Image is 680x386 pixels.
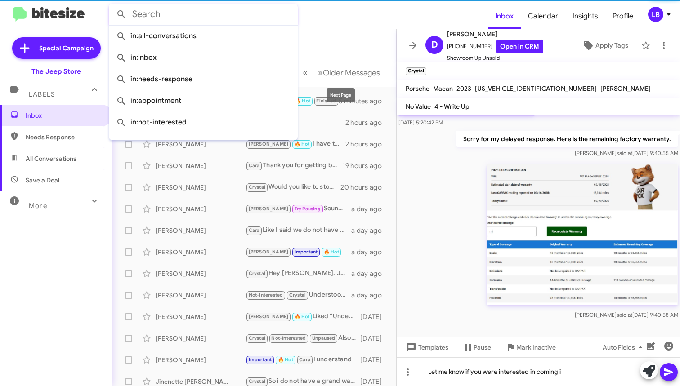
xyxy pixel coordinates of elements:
div: I understand [246,355,360,365]
a: Special Campaign [12,37,101,59]
span: 🔥 Hot [295,314,310,319]
span: [PERSON_NAME] [249,141,289,147]
span: [PERSON_NAME] [249,314,289,319]
span: All Conversations [26,154,76,163]
div: Jinenette [PERSON_NAME] [156,377,246,386]
span: Macan [433,84,453,93]
span: Unpaused [312,335,336,341]
div: Let me know if you were interested in coming i [397,357,680,386]
nav: Page navigation example [298,63,385,82]
span: 🔥 Hot [324,249,339,255]
div: Next Page [327,88,355,102]
span: said at [617,150,632,156]
span: Apply Tags [595,37,628,53]
span: More [29,202,47,210]
span: Needs Response [26,133,102,142]
span: Auto Fields [603,339,646,355]
span: D [431,38,438,52]
span: [US_VEHICLE_IDENTIFICATION_NUMBER] [475,84,597,93]
div: [PERSON_NAME] [156,226,246,235]
span: 🔥 Hot [295,98,310,104]
span: Cara [299,357,310,363]
span: Important [295,249,318,255]
input: Search [109,4,298,25]
button: Mark Inactive [498,339,563,355]
div: [PERSON_NAME] [156,204,246,213]
span: in:not-interested [116,111,291,133]
div: a day ago [351,291,389,300]
span: [PERSON_NAME] [249,249,289,255]
span: Cara [249,163,260,169]
div: 5 minutes ago [339,97,389,106]
div: [PERSON_NAME] [156,312,246,321]
div: Also the gladiator has the extended warranty to 120k or so [246,333,360,343]
span: in:sold-verified [116,133,291,155]
small: Crystal [406,67,426,75]
div: [PERSON_NAME] [156,161,246,170]
img: ME6c93af147e10deea18fda97234adbc8b [487,164,678,305]
div: Sounds great [PERSON_NAME], Thank you sir [246,204,351,214]
span: Cara [249,227,260,233]
span: Crystal [249,184,265,190]
div: [PERSON_NAME] [156,183,246,192]
span: » [318,67,323,78]
button: Previous [297,63,313,82]
span: 🔥 Hot [295,141,310,147]
button: Auto Fields [595,339,653,355]
div: a day ago [351,204,389,213]
div: Hey [PERSON_NAME]. Just wanted to check back in. Did we have some time this weekend to stop by an... [246,268,351,279]
span: Crystal [249,378,265,384]
span: in:inbox [116,47,291,68]
span: 2023 [456,84,471,93]
div: LB [648,7,663,22]
button: Pause [456,339,498,355]
div: [DATE] [360,334,389,343]
span: Not-Interested [249,292,283,298]
div: Understood [PERSON_NAME], I see you are working with [PERSON_NAME]. Thank you for your response. [246,290,351,300]
span: Save a Deal [26,176,59,185]
div: a day ago [351,248,389,257]
span: Crystal [249,271,265,276]
span: Finished [316,98,336,104]
button: Next [313,63,385,82]
div: [PERSON_NAME] [156,291,246,300]
div: [PERSON_NAME] [156,140,246,149]
span: [DATE] 5:20:42 PM [398,119,443,126]
span: [PERSON_NAME] [249,206,289,212]
div: [DATE] [360,355,389,364]
span: Porsche [406,84,429,93]
div: 20 hours ago [340,183,389,192]
a: Profile [605,3,640,29]
span: Showroom Up Unsold [447,53,543,62]
div: Like I said we do not have what you are looking for if you are only open to the 4xe wranglers. If... [246,225,351,235]
span: Inbox [26,111,102,120]
button: LB [640,7,670,22]
span: Templates [404,339,448,355]
span: Older Messages [323,68,380,78]
span: Special Campaign [39,44,94,53]
a: Inbox [488,3,521,29]
div: The Jeep Store [31,67,81,76]
span: [PERSON_NAME] [600,84,651,93]
div: Would you like to stop by this weekend to check it out [PERSON_NAME]? [246,182,340,192]
span: Try Pausing [295,206,321,212]
span: said at [617,311,632,318]
span: 🔥 Hot [278,357,293,363]
span: Crystal [289,292,306,298]
span: « [303,67,308,78]
span: [PERSON_NAME] [DATE] 9:40:58 AM [575,311,678,318]
span: Mark Inactive [516,339,556,355]
span: [PERSON_NAME] [447,29,543,40]
div: a day ago [351,269,389,278]
a: Open in CRM [496,40,543,53]
button: Apply Tags [573,37,637,53]
a: Insights [565,3,605,29]
span: in:appointment [116,90,291,111]
span: Not-Interested [271,335,306,341]
div: a day ago [351,226,389,235]
div: Sounds good- [246,247,351,257]
span: in:needs-response [116,68,291,90]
